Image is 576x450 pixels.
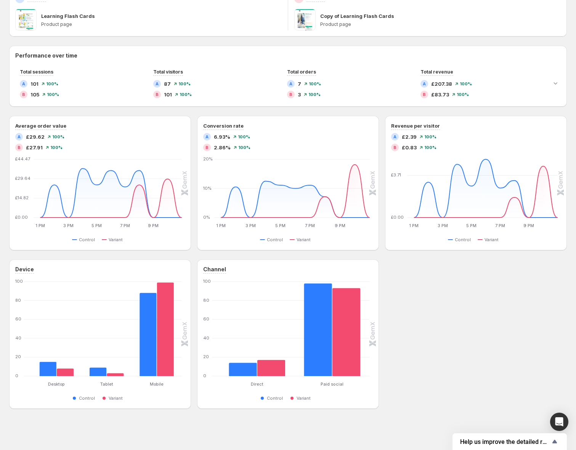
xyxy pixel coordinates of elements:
[15,335,21,341] text: 40
[460,437,559,446] button: Show survey - Help us improve the detailed report for A/B campaigns
[455,237,471,243] span: Control
[22,82,25,86] h2: A
[298,91,301,98] span: 3
[156,92,159,97] h2: B
[18,145,21,150] h2: B
[203,215,210,220] text: 0%
[15,195,29,200] text: £14.82
[402,144,417,151] span: £0.83
[550,413,568,431] div: Open Intercom Messenger
[460,82,472,86] span: 100 %
[220,282,295,376] g: Direct: Control 14,Variant 17
[320,21,561,27] p: Product page
[431,91,449,98] span: £83.73
[466,223,477,228] text: 5 PM
[260,394,286,403] button: Control
[22,92,25,97] h2: B
[132,282,181,376] g: Mobile: Control 88,Variant 99
[245,223,256,228] text: 3 PM
[15,266,34,273] h3: Device
[164,80,171,88] span: 87
[205,145,209,150] h2: B
[287,69,316,75] span: Total orders
[289,82,292,86] h2: A
[63,223,74,228] text: 3 PM
[550,78,561,88] button: Expand chart
[203,266,226,273] h3: Channel
[393,145,396,150] h2: B
[423,92,426,97] h2: B
[15,52,561,59] h2: Performance over time
[46,82,58,86] span: 100 %
[275,223,286,228] text: 5 PM
[402,133,417,141] span: £2.39
[72,394,98,403] button: Control
[203,316,209,322] text: 60
[32,282,82,376] g: Desktop: Control 15,Variant 8
[205,135,209,139] h2: A
[120,223,130,228] text: 7 PM
[15,316,21,322] text: 60
[391,122,440,130] h3: Revenue per visitor
[238,145,250,150] span: 100 %
[15,354,21,359] text: 20
[523,223,534,228] text: 9 PM
[478,235,502,244] button: Variant
[257,342,285,376] rect: Variant 17
[20,69,53,75] span: Total sessions
[109,395,123,401] span: Variant
[15,176,30,181] text: £29.64
[267,395,283,401] span: Control
[15,215,28,220] text: £0.00
[15,122,66,130] h3: Average order value
[203,279,211,284] text: 100
[216,223,226,228] text: 1 PM
[56,350,74,376] rect: Variant 8
[82,282,132,376] g: Tablet: Control 9,Variant 3
[26,144,43,151] span: £27.91
[203,122,244,130] h3: Conversion rate
[238,135,250,139] span: 100 %
[153,69,183,75] span: Total visitors
[30,80,39,88] span: 101
[50,145,63,150] span: 100 %
[308,92,321,97] span: 100 %
[423,82,426,86] h2: A
[321,381,343,387] text: Paid social
[203,298,209,303] text: 80
[229,344,257,376] rect: Control 14
[431,80,452,88] span: £207.38
[52,135,64,139] span: 100 %
[30,91,39,98] span: 105
[140,282,157,376] rect: Control 88
[157,282,174,376] rect: Variant 99
[251,381,263,387] text: Direct
[393,135,396,139] h2: A
[148,223,159,228] text: 9 PM
[15,298,21,303] text: 80
[289,92,292,97] h2: B
[438,223,448,228] text: 3 PM
[485,237,499,243] span: Variant
[214,133,230,141] span: 6.93%
[41,21,282,27] p: Product page
[267,237,283,243] span: Control
[203,186,212,191] text: 10%
[391,215,404,220] text: £0.00
[90,349,107,376] rect: Control 9
[164,91,172,98] span: 101
[424,145,436,150] span: 100 %
[290,394,314,403] button: Variant
[294,9,316,30] img: Copy of Learning Flash Cards
[150,381,164,387] text: Mobile
[304,282,332,376] rect: Control 98
[15,373,18,378] text: 0
[203,373,206,378] text: 0
[332,282,360,376] rect: Variant 93
[35,223,45,228] text: 1 PM
[335,223,345,228] text: 9 PM
[297,237,311,243] span: Variant
[100,381,113,387] text: Tablet
[298,80,301,88] span: 7
[448,235,474,244] button: Control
